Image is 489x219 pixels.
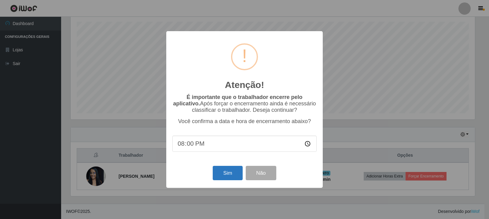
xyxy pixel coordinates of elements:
[213,166,242,180] button: Sim
[172,118,317,125] p: Você confirma a data e hora de encerramento abaixo?
[225,79,264,90] h2: Atenção!
[172,94,317,113] p: Após forçar o encerramento ainda é necessário classificar o trabalhador. Deseja continuar?
[246,166,276,180] button: Não
[173,94,302,107] b: É importante que o trabalhador encerre pelo aplicativo.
